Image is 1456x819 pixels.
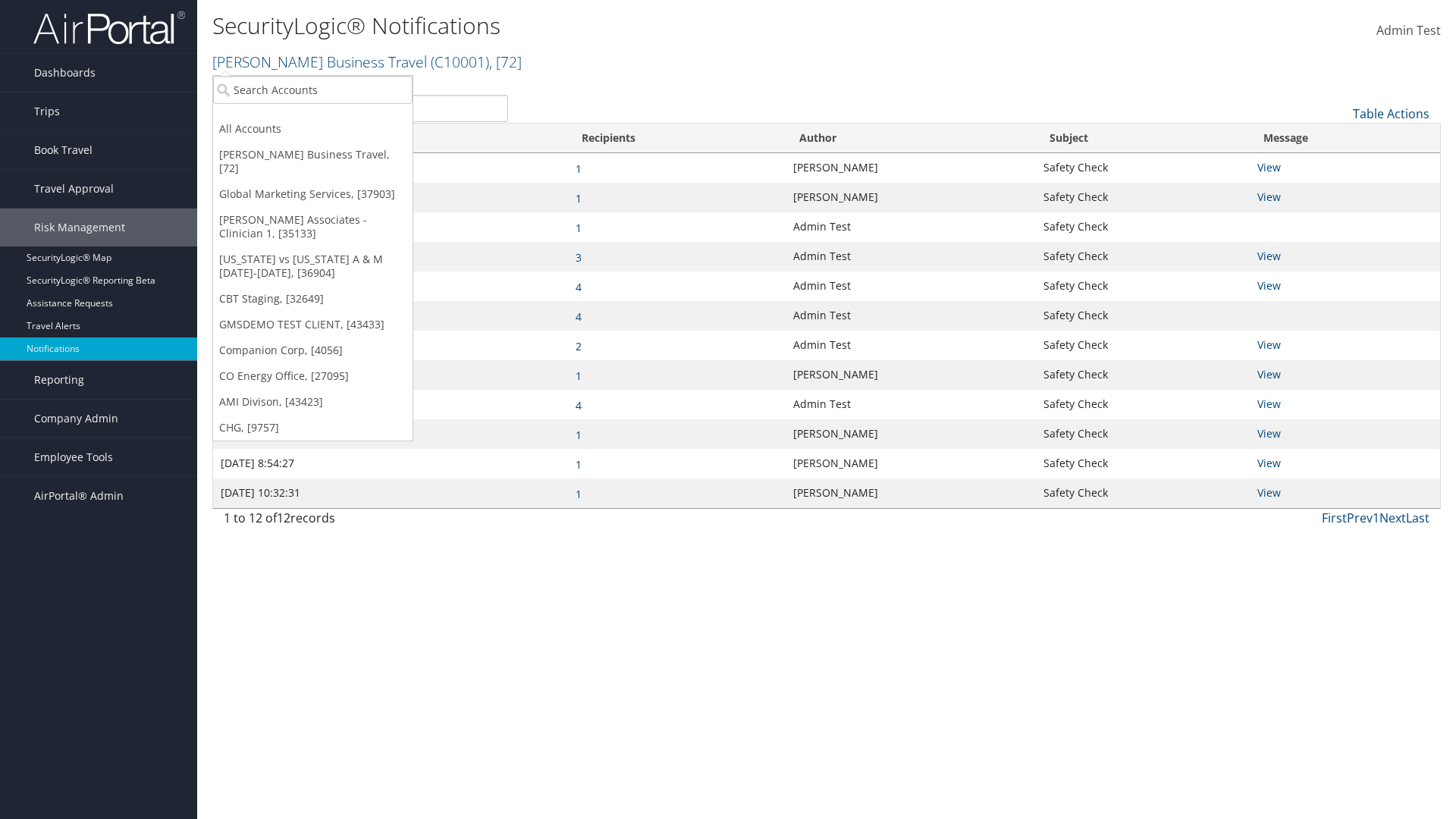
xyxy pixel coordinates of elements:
a: View [1257,485,1281,500]
a: CHG, [9757] [213,415,413,441]
a: GMSDEMO TEST CLIENT, [43433] [213,312,413,337]
td: Safety Check [1036,419,1250,449]
span: AirPortal® Admin [34,477,124,515]
td: Admin Test [786,301,1036,331]
a: View [1257,426,1281,441]
a: [PERSON_NAME] Associates - Clinician 1, [35133] [213,207,413,246]
span: ( C10001 ) [431,52,489,72]
a: View [1257,337,1281,352]
td: Safety Check [1036,449,1250,479]
td: Admin Test [786,390,1036,419]
td: Admin Test [786,331,1036,360]
td: Safety Check [1036,331,1250,360]
div: 1 to 12 of records [224,509,508,535]
td: Safety Check [1036,183,1250,212]
a: 1 [576,487,582,501]
a: 3 [576,250,582,265]
th: Subject: activate to sort column ascending [1036,124,1250,153]
span: 12 [277,510,290,526]
span: Dashboards [34,54,96,92]
td: Safety Check [1036,479,1250,508]
span: Book Travel [34,131,93,169]
a: View [1257,190,1281,204]
span: Company Admin [34,400,118,438]
a: [US_STATE] vs [US_STATE] A & M [DATE]-[DATE], [36904] [213,246,413,286]
a: [PERSON_NAME] Business Travel, [72] [213,142,413,181]
a: Companion Corp, [4056] [213,337,413,363]
a: 1 [576,221,582,235]
a: View [1257,278,1281,293]
a: View [1257,249,1281,263]
input: Search Accounts [213,76,413,104]
th: Recipients: activate to sort column ascending [568,124,786,153]
a: Global Marketing Services, [37903] [213,181,413,207]
td: Admin Test [786,212,1036,242]
a: 1 [576,457,582,472]
a: Table Actions [1353,105,1429,122]
a: Next [1379,510,1406,526]
td: Admin Test [786,242,1036,271]
a: View [1257,160,1281,174]
span: Travel Approval [34,170,114,208]
a: 2 [576,339,582,353]
a: 4 [576,280,582,294]
h1: SecurityLogic® Notifications [212,10,1031,42]
a: Admin Test [1376,8,1441,55]
a: [PERSON_NAME] Business Travel [212,52,522,72]
td: Safety Check [1036,301,1250,331]
td: [PERSON_NAME] [786,479,1036,508]
a: First [1322,510,1347,526]
a: AMI Divison, [43423] [213,389,413,415]
span: Trips [34,93,60,130]
td: Admin Test [786,271,1036,301]
td: Safety Check [1036,153,1250,183]
td: [DATE] 8:54:27 [213,449,568,479]
td: Safety Check [1036,271,1250,301]
th: Author: activate to sort column ascending [786,124,1036,153]
span: Risk Management [34,209,125,246]
td: [PERSON_NAME] [786,360,1036,390]
td: Safety Check [1036,360,1250,390]
a: 1 [576,369,582,383]
a: View [1257,456,1281,470]
td: Safety Check [1036,390,1250,419]
a: All Accounts [213,116,413,142]
td: [PERSON_NAME] [786,449,1036,479]
span: Admin Test [1376,22,1441,39]
span: Employee Tools [34,438,113,476]
td: [DATE] 10:32:31 [213,479,568,508]
a: 4 [576,398,582,413]
td: [PERSON_NAME] [786,153,1036,183]
a: 1 [576,162,582,176]
a: 4 [576,309,582,324]
a: View [1257,397,1281,411]
a: CO Energy Office, [27095] [213,363,413,389]
a: Prev [1347,510,1373,526]
th: Message: activate to sort column ascending [1250,124,1440,153]
td: [PERSON_NAME] [786,419,1036,449]
a: View [1257,367,1281,381]
img: airportal-logo.png [33,10,185,45]
a: CBT Staging, [32649] [213,286,413,312]
a: Last [1406,510,1429,526]
a: 1 [1373,510,1379,526]
td: Safety Check [1036,242,1250,271]
span: Reporting [34,361,84,399]
a: 1 [576,428,582,442]
span: , [ 72 ] [489,52,522,72]
a: 1 [576,191,582,206]
td: Safety Check [1036,212,1250,242]
td: [PERSON_NAME] [786,183,1036,212]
